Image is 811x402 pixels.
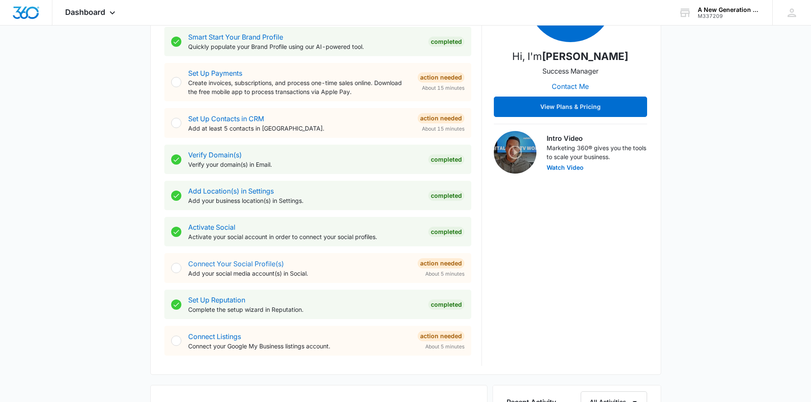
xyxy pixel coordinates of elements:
[188,223,235,231] a: Activate Social
[188,196,421,205] p: Add your business location(s) in Settings.
[428,37,464,47] div: Completed
[547,165,584,171] button: Watch Video
[542,66,599,76] p: Success Manager
[188,69,242,77] a: Set Up Payments
[188,332,241,341] a: Connect Listings
[698,6,760,13] div: account name
[188,187,274,195] a: Add Location(s) in Settings
[494,97,647,117] button: View Plans & Pricing
[418,113,464,123] div: Action Needed
[188,296,245,304] a: Set Up Reputation
[188,33,283,41] a: Smart Start Your Brand Profile
[512,49,628,64] p: Hi, I'm
[698,13,760,19] div: account id
[188,259,284,268] a: Connect Your Social Profile(s)
[422,84,464,92] span: About 15 minutes
[418,331,464,341] div: Action Needed
[494,131,536,174] img: Intro Video
[422,125,464,133] span: About 15 minutes
[188,305,421,314] p: Complete the setup wizard in Reputation.
[547,133,647,143] h3: Intro Video
[418,72,464,83] div: Action Needed
[425,343,464,351] span: About 5 minutes
[428,191,464,201] div: Completed
[425,270,464,278] span: About 5 minutes
[542,50,628,63] strong: [PERSON_NAME]
[188,42,421,51] p: Quickly populate your Brand Profile using our AI-powered tool.
[547,143,647,161] p: Marketing 360® gives you the tools to scale your business.
[188,78,411,96] p: Create invoices, subscriptions, and process one-time sales online. Download the free mobile app t...
[418,258,464,268] div: Action Needed
[188,151,242,159] a: Verify Domain(s)
[428,154,464,165] div: Completed
[428,299,464,310] div: Completed
[188,114,264,123] a: Set Up Contacts in CRM
[188,124,411,133] p: Add at least 5 contacts in [GEOGRAPHIC_DATA].
[188,232,421,241] p: Activate your social account in order to connect your social profiles.
[65,8,105,17] span: Dashboard
[188,342,411,351] p: Connect your Google My Business listings account.
[428,227,464,237] div: Completed
[543,76,597,97] button: Contact Me
[188,160,421,169] p: Verify your domain(s) in Email.
[188,269,411,278] p: Add your social media account(s) in Social.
